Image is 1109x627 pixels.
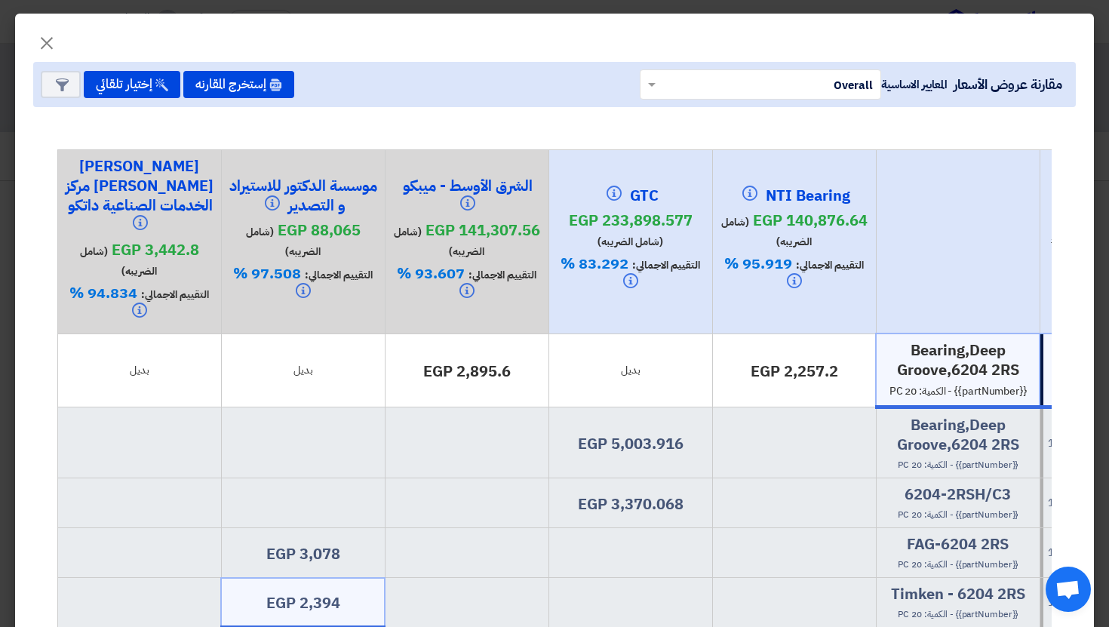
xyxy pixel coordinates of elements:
[392,176,542,217] h4: الشرق الأوسط - ميبكو
[721,214,813,250] span: (شامل الضريبه)
[883,584,1034,604] h4: Timken - 6204 2RS
[719,186,870,207] h4: NTI Bearing
[392,361,542,381] h4: egp 2,895.6
[954,74,1062,94] span: مقارنة عروض الأسعار
[1040,478,1069,528] td: 1.2
[883,484,1034,504] h4: 6204-2RSH/C3
[1040,407,1069,478] td: 1.1
[898,558,1018,571] span: {{partNumber}} - الكمية: 20 PC
[1040,528,1069,578] td: 1.3
[112,238,199,261] span: egp 3,442.8
[228,176,379,217] h4: موسسة الدكتور للاستيراد و التصدير
[555,362,706,378] div: بديل
[84,71,180,98] button: إختيار تلقائي
[246,224,321,260] span: (شامل الضريبه)
[468,267,536,283] span: التقييم الاجمالي:
[1040,333,1069,407] td: 1
[883,415,1034,454] h4: Bearing,Deep Groove,6204 2RS
[228,544,379,564] h4: egp 3,078
[555,186,706,207] h4: GTC
[724,252,792,275] span: 95.919 %
[278,219,361,241] span: egp 88,065
[425,219,540,241] span: egp 141,307.56
[555,434,706,453] h4: egp 5,003.916
[64,156,215,236] h4: [PERSON_NAME] [PERSON_NAME] مركز الخدمات الصناعية داتكو
[569,209,693,232] span: egp 233,898.577
[228,362,379,378] div: بديل
[233,262,301,284] span: 97.508 %
[183,71,294,98] button: إستخرج المقارنه
[898,508,1018,521] span: {{partNumber}} - الكمية: 20 PC
[228,593,378,613] h4: egp 2,394
[889,383,1027,399] span: {{partNumber}} - الكمية: 20 PC
[898,607,1018,621] span: {{partNumber}} - الكمية: 20 PC
[38,20,56,65] span: ×
[883,340,1033,380] h4: Bearing,Deep Groove,6204 2RS
[555,494,706,514] h4: egp 3,370.068
[881,76,948,93] span: المعايير الاساسية
[561,252,628,275] span: 83.292 %
[397,262,465,284] span: 93.607 %
[883,534,1034,554] h4: FAG-6204 2RS
[80,244,158,279] span: (شامل الضريبه)
[141,287,209,303] span: التقييم الاجمالي:
[898,458,1018,472] span: {{partNumber}} - الكمية: 20 PC
[1040,149,1069,333] th: #
[719,361,870,381] h4: egp 2,257.2
[598,234,663,250] span: (شامل الضريبه)
[305,267,373,283] span: التقييم الاجمالي:
[1046,567,1091,612] div: Open chat
[69,281,137,304] span: 94.834 %
[26,24,68,54] button: Close
[394,224,485,260] span: (شامل الضريبه)
[632,257,700,273] span: التقييم الاجمالي:
[796,257,864,273] span: التقييم الاجمالي:
[753,209,868,232] span: egp 140,876.64
[64,362,215,378] div: بديل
